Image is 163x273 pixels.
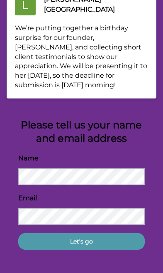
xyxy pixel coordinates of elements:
label: Name [18,153,39,163]
span: We’re putting together a birthday surprise for our founder, [PERSON_NAME], and collecting short c... [15,24,149,89]
button: Let's go [18,233,145,250]
div: Please tell us your name and email address [18,118,145,145]
label: Email [18,193,37,203]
